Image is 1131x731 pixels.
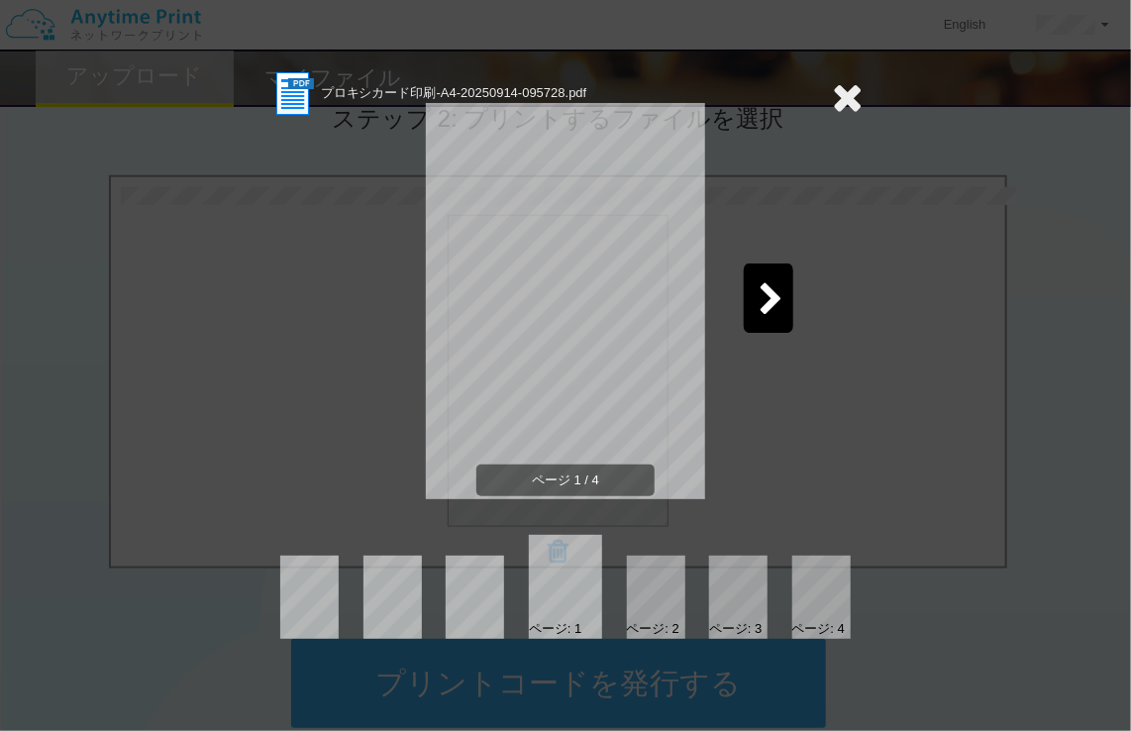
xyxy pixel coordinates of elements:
[321,85,587,100] span: プロキシカード印刷-A4-20250914-095728.pdf
[529,620,581,639] div: ページ: 1
[476,465,655,497] span: ページ 1 / 4
[709,620,762,639] div: ページ: 3
[627,620,679,639] div: ページ: 2
[792,620,845,639] div: ページ: 4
